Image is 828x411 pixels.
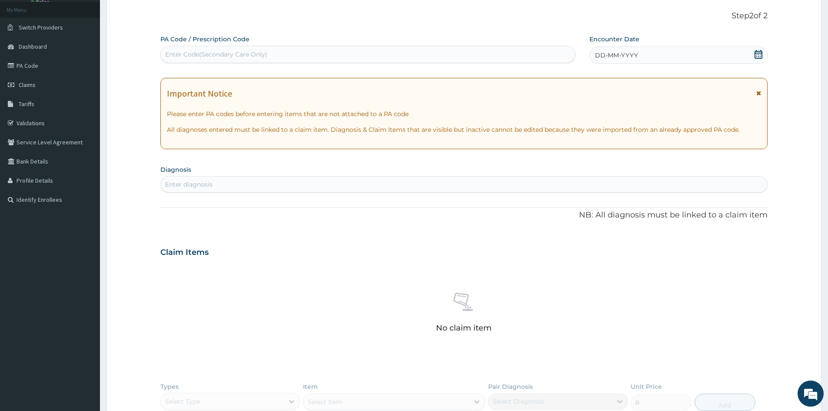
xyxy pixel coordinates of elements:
[19,23,63,31] span: Switch Providers
[165,180,213,189] div: Enter diagnosis
[45,49,146,60] div: Chat with us now
[143,4,163,25] div: Minimize live chat window
[589,35,639,43] label: Encounter Date
[4,237,166,268] textarea: Type your message and hit 'Enter'
[50,110,120,197] span: We're online!
[160,248,209,257] h3: Claim Items
[160,11,768,21] p: Step 2 of 2
[19,81,36,89] span: Claims
[19,100,34,108] span: Tariffs
[19,43,47,50] span: Dashboard
[167,89,232,98] h1: Important Notice
[165,50,267,59] div: Enter Code(Secondary Care Only)
[16,43,35,65] img: d_794563401_company_1708531726252_794563401
[436,324,492,332] p: No claim item
[167,125,761,134] p: All diagnoses entered must be linked to a claim item. Diagnosis & Claim Items that are visible bu...
[595,51,638,60] span: DD-MM-YYYY
[160,210,768,221] p: NB: All diagnosis must be linked to a claim item
[160,165,191,174] label: Diagnosis
[160,35,249,43] label: PA Code / Prescription Code
[167,110,761,118] p: Please enter PA codes before entering items that are not attached to a PA code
